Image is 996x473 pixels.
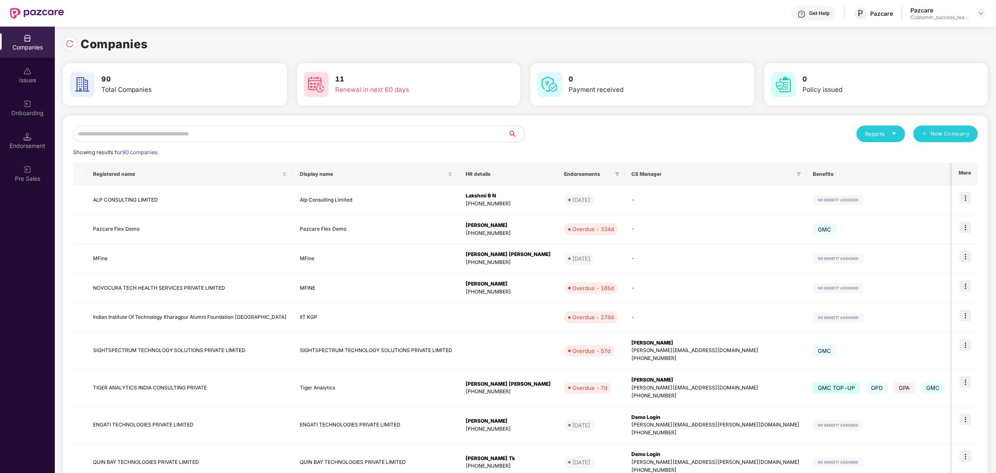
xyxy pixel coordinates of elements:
img: svg+xml;base64,PHN2ZyB4bWxucz0iaHR0cDovL3d3dy53My5vcmcvMjAwMC9zdmciIHdpZHRoPSIxMjIiIGhlaWdodD0iMj... [813,254,864,264]
span: OPD [866,382,888,394]
span: filter [796,172,801,177]
td: MFINE [293,273,459,303]
td: - [625,215,806,244]
td: Pazcare Flex Demo [293,215,459,244]
td: Alp Consulting Limited [293,185,459,215]
span: CS Manager [631,171,793,177]
img: svg+xml;base64,PHN2ZyB4bWxucz0iaHR0cDovL3d3dy53My5vcmcvMjAwMC9zdmciIHdpZHRoPSIxMjIiIGhlaWdodD0iMj... [813,195,864,205]
span: GMC [813,224,837,235]
td: ALP CONSULTING LIMITED [86,185,293,215]
div: [PERSON_NAME] [PERSON_NAME] [466,380,551,388]
img: svg+xml;base64,PHN2ZyB3aWR0aD0iMjAiIGhlaWdodD0iMjAiIHZpZXdCb3g9IjAgMCAyMCAyMCIgZmlsbD0ibm9uZSIgeG... [23,165,32,174]
div: [PHONE_NUMBER] [631,392,800,400]
img: svg+xml;base64,PHN2ZyB4bWxucz0iaHR0cDovL3d3dy53My5vcmcvMjAwMC9zdmciIHdpZHRoPSI2MCIgaGVpZ2h0PSI2MC... [304,72,329,97]
div: [PERSON_NAME] [PERSON_NAME] [466,251,551,259]
div: Demo Login [631,414,800,421]
td: MFine [86,244,293,273]
td: - [625,244,806,273]
div: [PHONE_NUMBER] [466,388,551,396]
td: SIGHTSPECTRUM TECHNOLOGY SOLUTIONS PRIVATE LIMITED [293,333,459,370]
div: [PERSON_NAME][EMAIL_ADDRESS][DOMAIN_NAME] [631,384,800,392]
td: IIT KGP [293,303,459,333]
div: Total Companies [101,85,239,95]
img: svg+xml;base64,PHN2ZyB3aWR0aD0iMjAiIGhlaWdodD0iMjAiIHZpZXdCb3g9IjAgMCAyMCAyMCIgZmlsbD0ibm9uZSIgeG... [23,100,32,108]
img: icon [959,339,971,351]
th: Display name [293,163,459,185]
th: HR details [459,163,557,185]
img: svg+xml;base64,PHN2ZyB4bWxucz0iaHR0cDovL3d3dy53My5vcmcvMjAwMC9zdmciIHdpZHRoPSIxMjIiIGhlaWdodD0iMj... [813,283,864,293]
td: Tiger Analytics [293,370,459,407]
img: icon [959,251,971,262]
div: [PHONE_NUMBER] [466,425,551,433]
td: - [625,185,806,215]
span: GMC TOP-UP [813,382,860,394]
img: New Pazcare Logo [10,8,64,19]
div: [DATE] [572,458,590,466]
td: SIGHTSPECTRUM TECHNOLOGY SOLUTIONS PRIVATE LIMITED [86,333,293,370]
th: Benefits [806,163,962,185]
img: icon [959,310,971,321]
img: svg+xml;base64,PHN2ZyB4bWxucz0iaHR0cDovL3d3dy53My5vcmcvMjAwMC9zdmciIHdpZHRoPSIxMjIiIGhlaWdodD0iMj... [813,313,864,323]
img: svg+xml;base64,PHN2ZyB4bWxucz0iaHR0cDovL3d3dy53My5vcmcvMjAwMC9zdmciIHdpZHRoPSI2MCIgaGVpZ2h0PSI2MC... [70,72,95,97]
span: GMC [921,382,945,394]
img: svg+xml;base64,PHN2ZyBpZD0iRHJvcGRvd24tMzJ4MzIiIHhtbG5zPSJodHRwOi8vd3d3LnczLm9yZy8yMDAwL3N2ZyIgd2... [978,10,984,17]
div: [PHONE_NUMBER] [631,355,800,362]
td: Indian Institute Of Technology Kharagpur Alumni Foundation [GEOGRAPHIC_DATA] [86,303,293,333]
img: icon [959,414,971,425]
div: [PERSON_NAME] [466,280,551,288]
div: Pazcare [910,6,969,14]
span: Registered name [93,171,280,177]
span: GPA [894,382,915,394]
img: svg+xml;base64,PHN2ZyB4bWxucz0iaHR0cDovL3d3dy53My5vcmcvMjAwMC9zdmciIHdpZHRoPSI2MCIgaGVpZ2h0PSI2MC... [537,72,562,97]
img: svg+xml;base64,PHN2ZyB3aWR0aD0iMTQuNSIgaGVpZ2h0PSIxNC41IiB2aWV3Qm94PSIwIDAgMTYgMTYiIGZpbGw9Im5vbm... [23,133,32,141]
span: search [508,131,525,137]
div: [PERSON_NAME] [466,417,551,425]
div: Customer_success_team_lead [910,14,969,21]
div: Payment received [569,85,707,95]
img: svg+xml;base64,PHN2ZyB4bWxucz0iaHR0cDovL3d3dy53My5vcmcvMjAwMC9zdmciIHdpZHRoPSI2MCIgaGVpZ2h0PSI2MC... [771,72,796,97]
div: [DATE] [572,196,590,204]
td: - [625,303,806,333]
div: Lakshmi B N [466,192,551,200]
div: [DATE] [572,254,590,263]
span: 90 companies. [122,149,159,155]
span: New Company [930,130,970,138]
span: GMC [813,345,837,357]
span: filter [613,169,621,179]
th: More [952,163,978,185]
button: search [508,126,525,142]
div: Overdue - 334d [572,225,614,233]
div: [PERSON_NAME] [466,222,551,229]
h3: 0 [569,74,707,85]
div: [PHONE_NUMBER] [631,429,800,437]
div: [PERSON_NAME] [631,339,800,347]
td: ENGATI TECHNOLOGIES PRIVATE LIMITED [293,407,459,444]
div: [PERSON_NAME][EMAIL_ADDRESS][DOMAIN_NAME] [631,347,800,355]
div: Overdue - 7d [572,384,607,392]
span: Showing results for [73,149,159,155]
div: [PERSON_NAME] [631,376,800,384]
div: Overdue - 279d [572,313,614,321]
td: TIGER ANALYTICS INDIA CONSULTING PRIVATE [86,370,293,407]
th: Registered name [86,163,293,185]
td: Pazcare Flex Demo [86,215,293,244]
td: MFine [293,244,459,273]
div: [PHONE_NUMBER] [466,200,551,208]
span: P [858,8,863,18]
h1: Companies [81,35,148,53]
span: filter [615,172,620,177]
div: [PHONE_NUMBER] [466,288,551,296]
td: NOVOCURA TECH HEALTH SERVICES PRIVATE LIMITED [86,273,293,303]
div: [PHONE_NUMBER] [466,462,551,470]
div: Policy issued [802,85,940,95]
div: Demo Login [631,451,800,458]
div: Reports [865,130,897,138]
h3: 11 [335,74,473,85]
div: [PERSON_NAME] Tk [466,455,551,463]
span: filter [795,169,803,179]
img: icon [959,222,971,233]
img: svg+xml;base64,PHN2ZyBpZD0iSXNzdWVzX2Rpc2FibGVkIiB4bWxucz0iaHR0cDovL3d3dy53My5vcmcvMjAwMC9zdmciIH... [23,67,32,75]
span: Display name [300,171,446,177]
img: icon [959,451,971,462]
h3: 90 [101,74,239,85]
